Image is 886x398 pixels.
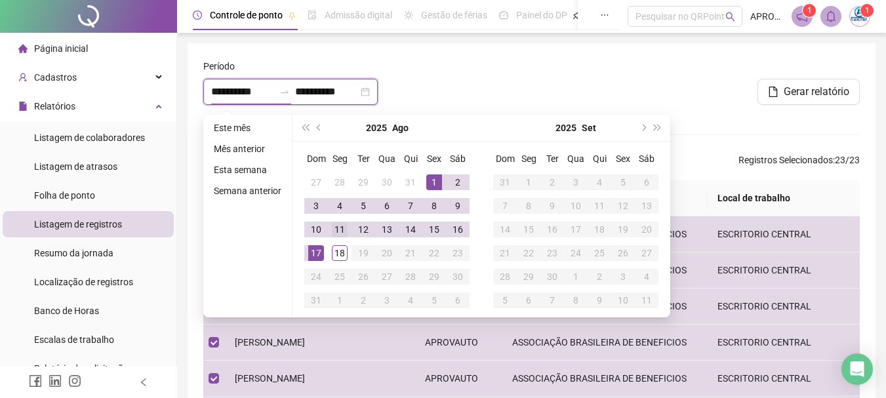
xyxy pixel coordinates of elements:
span: instagram [68,374,81,388]
td: 2025-10-07 [540,289,564,312]
div: 12 [615,198,631,214]
div: 20 [639,222,654,237]
td: 2025-09-03 [564,170,588,194]
span: file [18,102,28,111]
div: 29 [355,174,371,190]
td: 2025-08-28 [399,265,422,289]
span: dashboard [499,10,508,20]
td: 2025-09-02 [540,170,564,194]
td: 2025-08-06 [375,194,399,218]
th: Local de trabalho [707,180,860,216]
span: APROVAUTO [750,9,784,24]
td: 2025-09-26 [611,241,635,265]
span: Período [203,59,235,73]
div: 18 [592,222,607,237]
div: 4 [592,174,607,190]
td: ASSOCIAÇÃO BRASILEIRA DE BENEFICIOS [502,361,708,397]
span: 1 [807,6,812,15]
div: 3 [568,174,584,190]
div: 2 [544,174,560,190]
div: 31 [403,174,418,190]
div: 22 [521,245,536,261]
div: 26 [355,269,371,285]
span: file [768,87,778,97]
span: left [139,378,148,387]
span: Localização de registros [34,277,133,287]
button: Gerar relatório [757,79,860,105]
div: 17 [308,245,324,261]
div: 10 [615,292,631,308]
td: 2025-08-05 [352,194,375,218]
td: 2025-09-27 [635,241,658,265]
td: ESCRITORIO CENTRAL [707,252,860,289]
div: 16 [544,222,560,237]
li: Mês anterior [209,141,287,157]
td: 2025-08-15 [422,218,446,241]
div: 6 [450,292,466,308]
td: ESCRITORIO CENTRAL [707,361,860,397]
div: 23 [544,245,560,261]
td: 2025-08-02 [446,170,470,194]
span: Escalas de trabalho [34,334,114,345]
td: 2025-08-30 [446,265,470,289]
li: Semana anterior [209,183,287,199]
div: 1 [426,174,442,190]
td: 2025-08-07 [399,194,422,218]
span: Controle de ponto [210,10,283,20]
td: 2025-08-11 [328,218,352,241]
div: 26 [615,245,631,261]
button: next-year [635,115,650,141]
th: Sáb [635,147,658,170]
div: 6 [639,174,654,190]
button: year panel [555,115,576,141]
td: 2025-09-12 [611,194,635,218]
td: 2025-08-19 [352,241,375,265]
span: Registros Selecionados [738,155,833,165]
div: 2 [592,269,607,285]
td: 2025-09-14 [493,218,517,241]
td: 2025-10-11 [635,289,658,312]
td: 2025-09-09 [540,194,564,218]
div: 17 [568,222,584,237]
div: 8 [521,198,536,214]
div: 3 [379,292,395,308]
div: 15 [426,222,442,237]
td: 2025-07-28 [328,170,352,194]
div: 1 [568,269,584,285]
div: 16 [450,222,466,237]
td: 2025-08-01 [422,170,446,194]
th: Seg [517,147,540,170]
span: file-done [308,10,317,20]
div: 5 [426,292,442,308]
div: 30 [544,269,560,285]
td: 2025-09-30 [540,265,564,289]
div: 25 [592,245,607,261]
button: month panel [582,115,596,141]
td: 2025-09-22 [517,241,540,265]
div: 7 [544,292,560,308]
span: : 23 / 23 [738,153,860,174]
div: 29 [426,269,442,285]
td: 2025-09-21 [493,241,517,265]
span: [PERSON_NAME] [235,373,305,384]
span: Gestão de férias [421,10,487,20]
td: 2025-08-31 [493,170,517,194]
td: 2025-10-05 [493,289,517,312]
td: 2025-10-08 [564,289,588,312]
div: 9 [592,292,607,308]
td: 2025-08-17 [304,241,328,265]
td: 2025-08-16 [446,218,470,241]
td: 2025-09-17 [564,218,588,241]
div: 10 [308,222,324,237]
span: search [725,12,735,22]
td: 2025-09-04 [399,289,422,312]
div: 1 [521,174,536,190]
span: pushpin [288,12,296,20]
span: Gerar relatório [784,84,849,100]
span: sun [404,10,413,20]
td: APROVAUTO [414,361,502,397]
td: 2025-08-08 [422,194,446,218]
sup: Atualize o seu contato no menu Meus Dados [860,4,874,17]
span: to [279,87,290,97]
th: Qua [564,147,588,170]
